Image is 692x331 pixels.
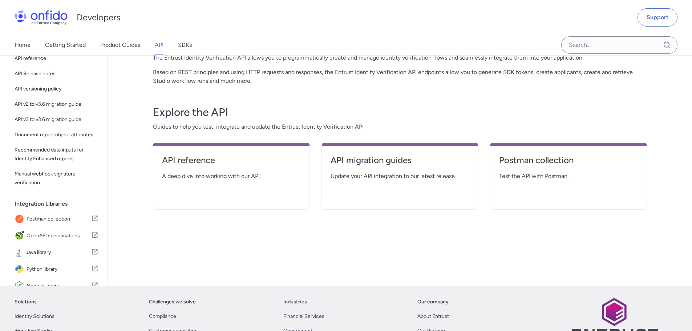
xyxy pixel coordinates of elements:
[417,312,449,321] a: About Entrust
[162,154,301,166] h4: API reference
[12,82,101,96] a: API versioning policy
[15,35,31,55] a: Home
[27,231,91,241] span: OpenAPI specifications
[12,112,101,127] a: API v3 to v3.6 migration guide
[12,66,101,81] a: API Release notes
[499,154,638,172] a: Postman collection
[638,8,677,27] a: Support
[15,264,27,274] img: IconPython library
[15,298,37,306] a: Solutions
[153,105,647,120] h3: Explore the API
[15,281,27,291] img: IconNode.js library
[12,51,101,66] a: API reference
[12,167,101,190] a: Manual webhook signature verification
[15,115,98,124] span: API v3 to v3.6 migration guide
[499,154,638,166] h4: Postman collection
[15,197,104,211] div: Integration Libraries
[15,54,98,63] span: API reference
[12,245,101,261] a: IconJava libraryJava library
[27,264,91,274] span: Python library
[155,35,163,55] a: API
[77,12,120,23] h1: Developers
[162,154,301,172] a: API reference
[162,172,301,181] span: A deep dive into working with our API.
[153,53,647,62] p: The Entrust Identity Verification API allows you to programmatically create and manage identity v...
[15,146,98,163] span: Recommended data inputs for Identity Enhanced reports
[331,154,469,172] a: API migration guides
[12,228,101,244] a: IconOpenAPI specificationsOpenAPI specifications
[12,143,101,166] a: Recommended data inputs for Identity Enhanced reports
[561,36,677,54] input: Onfido search input field
[12,278,101,294] a: IconNode.js libraryNode.js library
[15,130,98,139] span: Document report object attributes
[149,298,196,306] a: Challenges we solve
[417,298,449,306] a: Our company
[149,312,176,321] a: Compliance
[27,214,91,224] span: Postman collection
[15,247,26,258] img: IconJava library
[15,170,98,187] span: Manual webhook signature verification
[15,85,98,93] span: API versioning policy
[283,298,307,306] a: Industries
[12,128,101,142] a: Document report object attributes
[178,35,192,55] a: SDKs
[12,211,101,227] a: IconPostman collectionPostman collection
[100,35,140,55] a: Product Guides
[26,247,91,258] span: Java library
[12,261,101,277] a: IconPython libraryPython library
[15,312,54,321] a: Identity Solutions
[15,100,98,109] span: API v2 to v3.6 migration guide
[499,172,638,181] span: Test the API with Postman.
[283,312,324,321] a: Financial Services
[153,122,647,131] span: Guides to help you test, integrate and update the Entrust Identity Verification API
[12,97,101,112] a: API v2 to v3.6 migration guide
[331,154,469,166] h4: API migration guides
[15,214,27,224] img: IconPostman collection
[15,69,98,78] span: API Release notes
[15,231,27,241] img: IconOpenAPI specifications
[153,68,647,85] p: Based on REST principles and using HTTP requests and responses, the Entrust Identity Verification...
[27,281,91,291] span: Node.js library
[15,10,68,25] img: Onfido Logo
[45,35,86,55] a: Getting Started
[331,172,469,181] span: Update your API integration to our latest release.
